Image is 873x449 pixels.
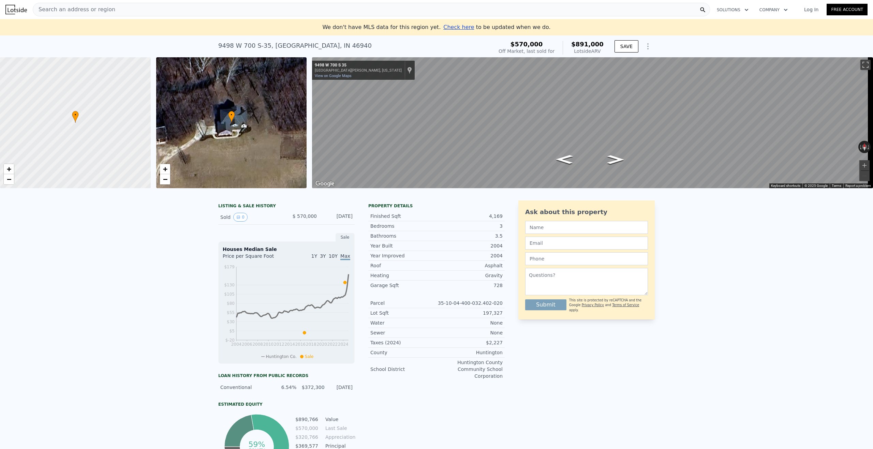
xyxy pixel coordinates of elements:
[220,213,281,222] div: Sold
[329,384,353,391] div: [DATE]
[525,221,648,234] input: Name
[436,252,503,259] div: 2004
[569,298,648,313] div: This site is protected by reCAPTCHA and the Google and apply.
[370,282,436,289] div: Garage Sqft
[248,440,265,449] tspan: 59%
[231,342,242,347] tspan: 2004
[340,253,350,260] span: Max
[827,4,868,15] a: Free Account
[436,319,503,326] div: None
[862,141,867,153] button: Reset the view
[266,354,297,359] span: Huntington Co.
[320,253,326,259] span: 3Y
[804,184,828,188] span: © 2025 Google
[845,184,871,188] a: Report a problem
[274,342,284,347] tspan: 2012
[436,262,503,269] div: Asphalt
[295,433,319,441] td: $320,766
[252,342,263,347] tspan: 2008
[223,246,350,253] div: Houses Median Sale
[370,300,436,306] div: Parcel
[771,183,800,188] button: Keyboard shortcuts
[160,174,170,184] a: Zoom out
[322,213,353,222] div: [DATE]
[163,165,167,173] span: +
[571,41,604,48] span: $891,000
[370,310,436,316] div: Lot Sqft
[316,342,327,347] tspan: 2020
[228,112,235,118] span: •
[314,179,336,188] img: Google
[312,57,873,188] div: Street View
[218,203,355,210] div: LISTING & SALE HISTORY
[263,342,274,347] tspan: 2010
[314,179,336,188] a: Open this area in Google Maps (opens a new window)
[370,223,436,229] div: Bedrooms
[311,253,317,259] span: 1Y
[224,283,235,287] tspan: $130
[436,223,503,229] div: 3
[436,242,503,249] div: 2004
[4,164,14,174] a: Zoom in
[228,111,235,123] div: •
[324,424,355,432] td: Last Sale
[511,41,543,48] span: $570,000
[72,111,79,123] div: •
[443,23,550,31] div: to be updated when we do.
[230,329,235,333] tspan: $5
[218,402,355,407] div: Estimated Equity
[525,299,566,310] button: Submit
[305,354,314,359] span: Sale
[436,300,503,306] div: 35-10-04-400-032.402-020
[370,366,436,373] div: School District
[338,342,349,347] tspan: 2024
[315,68,402,73] div: [GEOGRAPHIC_DATA][PERSON_NAME], [US_STATE]
[615,40,638,53] button: SAVE
[571,48,604,55] div: Lotside ARV
[796,6,827,13] a: Log In
[859,160,870,170] button: Zoom in
[711,4,754,16] button: Solutions
[525,252,648,265] input: Phone
[160,164,170,174] a: Zoom in
[223,253,286,264] div: Price per Square Foot
[220,384,268,391] div: Conventional
[315,63,402,68] div: 9498 W 700 S 35
[293,213,317,219] span: $ 570,000
[284,342,295,347] tspan: 2014
[272,384,296,391] div: 6.54%
[242,342,252,347] tspan: 2006
[224,265,235,269] tspan: $179
[859,171,870,181] button: Zoom out
[436,213,503,220] div: 4,169
[641,40,655,53] button: Show Options
[218,41,372,50] div: 9498 W 700 S-35 , [GEOGRAPHIC_DATA] , IN 46940
[436,310,503,316] div: 197,327
[300,384,324,391] div: $372,300
[436,282,503,289] div: 728
[225,338,235,343] tspan: $-20
[858,141,862,153] button: Rotate counterclockwise
[499,48,554,55] div: Off Market, last sold for
[443,24,474,30] span: Check here
[368,203,505,209] div: Property details
[600,153,631,166] path: Go East, W 700 S 35
[370,262,436,269] div: Roof
[163,175,167,183] span: −
[33,5,115,14] span: Search an address or region
[370,339,436,346] div: Taxes (2024)
[370,242,436,249] div: Year Built
[436,359,503,379] div: Huntington County Community School Corporation
[295,424,319,432] td: $570,000
[407,66,412,74] a: Show location on map
[612,303,639,307] a: Terms of Service
[306,342,316,347] tspan: 2018
[525,237,648,250] input: Email
[324,433,355,441] td: Appreciation
[549,153,580,166] path: Go West, W 700 S 35
[754,4,793,16] button: Company
[295,342,306,347] tspan: 2016
[370,319,436,326] div: Water
[5,5,27,14] img: Lotside
[370,329,436,336] div: Sewer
